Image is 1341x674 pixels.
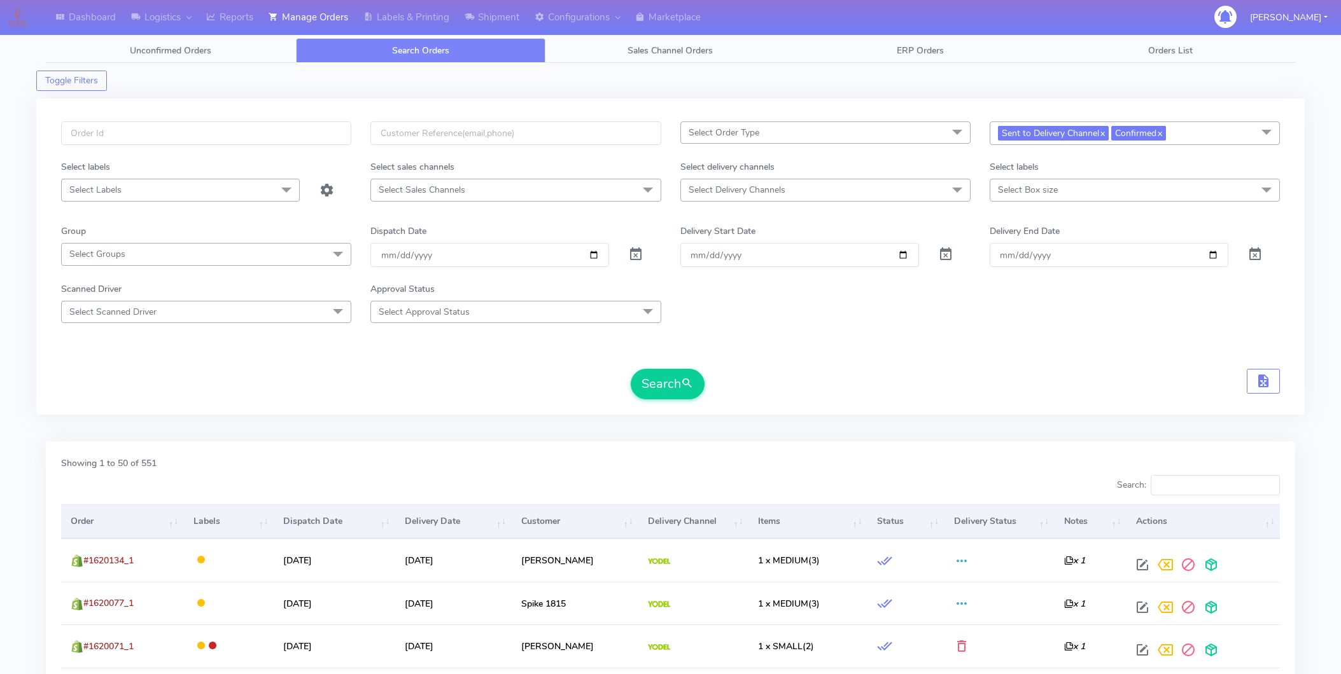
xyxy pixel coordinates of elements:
th: Actions: activate to sort column ascending [1127,504,1280,539]
span: Select Labels [69,184,122,196]
th: Dispatch Date: activate to sort column ascending [274,504,395,539]
td: [DATE] [274,624,395,667]
th: Delivery Date: activate to sort column ascending [395,504,512,539]
img: Yodel [648,644,670,650]
span: Select Sales Channels [379,184,465,196]
label: Delivery End Date [990,224,1060,238]
span: 1 x MEDIUM [758,598,808,610]
span: Select Groups [69,248,125,260]
a: x [1156,126,1162,139]
span: Unconfirmed Orders [130,45,211,57]
button: [PERSON_NAME] [1240,4,1337,31]
button: Toggle Filters [36,71,107,91]
label: Select delivery channels [680,160,775,174]
label: Approval Status [370,282,435,296]
td: [PERSON_NAME] [512,539,638,581]
span: 1 x SMALL [758,640,803,652]
input: Order Id [61,121,351,145]
td: [DATE] [274,539,395,581]
th: Order: activate to sort column ascending [61,504,184,539]
th: Customer: activate to sort column ascending [512,504,638,539]
span: Select Box size [998,184,1058,196]
span: #1620134_1 [83,554,134,567]
i: x 1 [1064,554,1085,567]
input: Search: [1151,475,1280,495]
button: Search [631,369,705,399]
td: [PERSON_NAME] [512,624,638,667]
span: Select Scanned Driver [69,306,157,318]
td: [DATE] [395,539,512,581]
span: Search Orders [392,45,449,57]
span: ERP Orders [897,45,944,57]
span: Confirmed [1111,126,1166,141]
label: Showing 1 to 50 of 551 [61,457,157,470]
span: #1620077_1 [83,597,134,609]
i: x 1 [1064,640,1085,652]
th: Delivery Status: activate to sort column ascending [944,504,1054,539]
span: Select Delivery Channels [689,184,785,196]
label: Scanned Driver [61,282,122,296]
span: Sales Channel Orders [628,45,713,57]
img: Yodel [648,601,670,607]
label: Search: [1117,475,1280,495]
img: shopify.png [71,554,83,567]
span: 1 x MEDIUM [758,554,808,567]
td: [DATE] [274,582,395,624]
label: Delivery Start Date [680,224,755,238]
span: (3) [758,554,820,567]
td: Spike 1815 [512,582,638,624]
img: Yodel [648,558,670,565]
th: Labels: activate to sort column ascending [184,504,274,539]
span: Select Order Type [689,127,759,139]
label: Select sales channels [370,160,454,174]
span: Orders List [1148,45,1193,57]
label: Select labels [61,160,110,174]
th: Delivery Channel: activate to sort column ascending [638,504,748,539]
span: Sent to Delivery Channel [998,126,1109,141]
span: #1620071_1 [83,640,134,652]
ul: Tabs [46,38,1295,63]
span: (3) [758,598,820,610]
label: Select labels [990,160,1039,174]
th: Items: activate to sort column ascending [748,504,867,539]
label: Dispatch Date [370,224,426,238]
label: Group [61,224,86,238]
img: shopify.png [71,598,83,610]
img: shopify.png [71,640,83,653]
span: (2) [758,640,814,652]
input: Customer Reference(email,phone) [370,121,661,145]
td: [DATE] [395,624,512,667]
i: x 1 [1064,598,1085,610]
span: Select Approval Status [379,306,470,318]
th: Status: activate to sort column ascending [867,504,944,539]
a: x [1099,126,1105,139]
th: Notes: activate to sort column ascending [1054,504,1127,539]
td: [DATE] [395,582,512,624]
